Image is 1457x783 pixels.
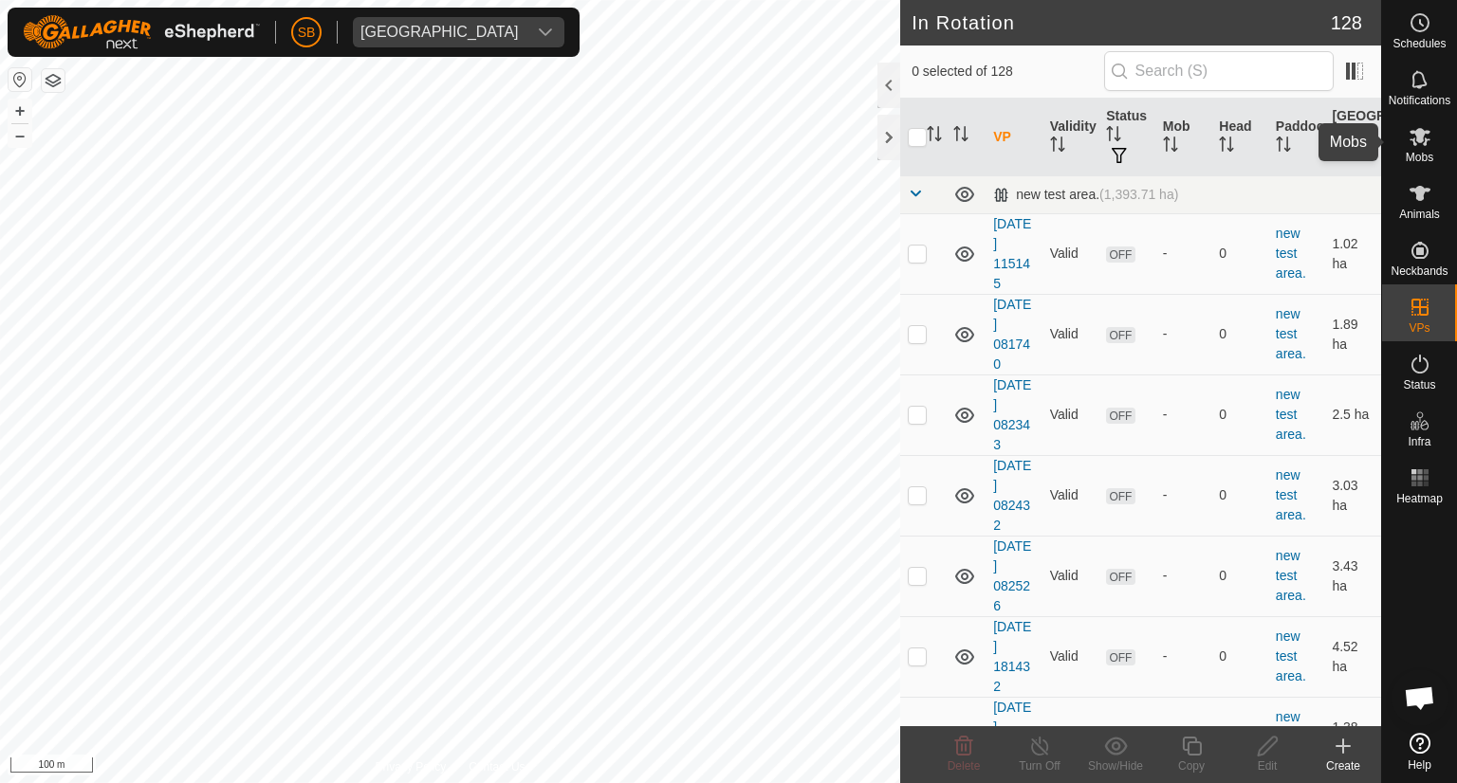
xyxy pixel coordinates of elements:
[1276,226,1306,281] a: new test area.
[1276,139,1291,155] p-sorticon: Activate to sort
[1042,697,1099,777] td: Valid
[9,124,31,147] button: –
[986,99,1042,176] th: VP
[1211,99,1268,176] th: Head
[1324,616,1381,697] td: 4.52 ha
[1078,757,1153,774] div: Show/Hide
[1324,213,1381,294] td: 1.02 ha
[1331,9,1362,37] span: 128
[1042,294,1099,374] td: Valid
[23,15,260,49] img: Gallagher Logo
[1324,697,1381,777] td: 1.38 ha
[1098,99,1155,176] th: Status
[1276,709,1306,764] a: new test area.
[1163,139,1178,155] p-sorticon: Activate to sort
[1042,99,1099,176] th: Validity
[1211,536,1268,616] td: 0
[298,23,316,43] span: SB
[1276,548,1306,603] a: new test area.
[1408,759,1431,771] span: Help
[1042,374,1099,455] td: Valid
[1409,322,1429,334] span: VPs
[1106,488,1134,504] span: OFF
[1042,455,1099,536] td: Valid
[1391,265,1448,277] span: Neckbands
[1211,294,1268,374] td: 0
[993,216,1031,291] a: [DATE] 115145
[1276,306,1306,361] a: new test area.
[360,25,519,40] div: [GEOGRAPHIC_DATA]
[1163,646,1205,666] div: -
[993,187,1178,203] div: new test area.
[948,759,981,773] span: Delete
[1163,324,1205,344] div: -
[1268,99,1325,176] th: Paddock
[1396,493,1443,504] span: Heatmap
[1392,669,1448,726] div: Open chat
[1211,616,1268,697] td: 0
[1229,757,1305,774] div: Edit
[1305,757,1381,774] div: Create
[1219,139,1234,155] p-sorticon: Activate to sort
[1106,408,1134,424] span: OFF
[1276,628,1306,683] a: new test area.
[927,129,942,144] p-sorticon: Activate to sort
[1324,536,1381,616] td: 3.43 ha
[1106,246,1134,263] span: OFF
[1163,244,1205,264] div: -
[42,69,65,92] button: Map Layers
[1403,379,1435,391] span: Status
[912,11,1331,34] h2: In Rotation
[1106,129,1121,144] p-sorticon: Activate to sort
[912,62,1103,82] span: 0 selected of 128
[1392,38,1446,49] span: Schedules
[1332,149,1347,164] p-sorticon: Activate to sort
[993,619,1031,694] a: [DATE] 181432
[469,758,525,775] a: Contact Us
[1106,327,1134,343] span: OFF
[1050,139,1065,155] p-sorticon: Activate to sort
[1324,374,1381,455] td: 2.5 ha
[1276,387,1306,442] a: new test area.
[1155,99,1212,176] th: Mob
[1163,405,1205,425] div: -
[1211,213,1268,294] td: 0
[1106,569,1134,585] span: OFF
[1211,374,1268,455] td: 0
[993,700,1031,774] a: [DATE] 181617
[1211,697,1268,777] td: 0
[993,538,1031,613] a: [DATE] 082526
[1042,536,1099,616] td: Valid
[1211,455,1268,536] td: 0
[1389,95,1450,106] span: Notifications
[1042,616,1099,697] td: Valid
[1408,436,1430,447] span: Infra
[353,17,526,47] span: Tangihanga station
[1406,152,1433,163] span: Mobs
[1324,294,1381,374] td: 1.89 ha
[526,17,564,47] div: dropdown trigger
[1399,209,1440,220] span: Animals
[1324,455,1381,536] td: 3.03 ha
[1163,566,1205,586] div: -
[9,100,31,122] button: +
[953,129,968,144] p-sorticon: Activate to sort
[1324,99,1381,176] th: [GEOGRAPHIC_DATA] Area
[993,297,1031,372] a: [DATE] 081740
[1382,725,1457,778] a: Help
[1163,485,1205,505] div: -
[993,458,1031,533] a: [DATE] 082432
[376,758,447,775] a: Privacy Policy
[1104,51,1334,91] input: Search (S)
[1153,757,1229,774] div: Copy
[1276,467,1306,522] a: new test area.
[1106,649,1134,665] span: OFF
[9,68,31,91] button: Reset Map
[1099,187,1178,202] span: (1,393.71 ha)
[1042,213,1099,294] td: Valid
[1002,757,1078,774] div: Turn Off
[993,377,1031,452] a: [DATE] 082343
